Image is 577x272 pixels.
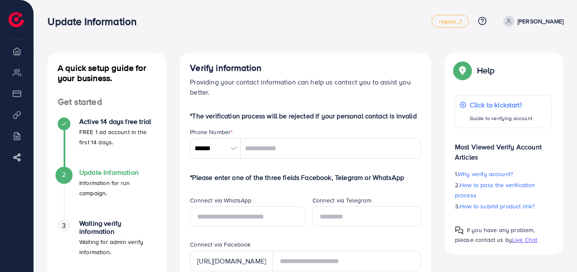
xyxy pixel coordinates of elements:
[79,168,156,177] h4: Update Information
[470,113,532,123] p: Guide to verifying account
[47,219,166,270] li: Waiting verify information
[8,12,24,27] img: logo
[512,236,537,244] span: Live Chat
[470,100,532,110] p: Click to kickstart!
[455,181,535,199] span: How to pass the verification process
[500,16,563,27] a: [PERSON_NAME]
[190,77,421,97] p: Providing your contact information can help us contact you to assist you better.
[460,202,535,210] span: How to submit product link?
[79,127,156,147] p: FREE 1 ad account in the first 14 days.
[47,168,166,219] li: Update Information
[455,201,552,211] p: 3.
[47,97,166,107] h4: Get started
[455,135,552,162] p: Most Viewed Verify Account Articles
[455,169,552,179] p: 1.
[190,111,421,121] p: *The verification process will be rejected if your personal contact is invalid
[477,65,495,76] p: Help
[79,178,156,198] p: Information for run campaign.
[190,251,273,271] div: [URL][DOMAIN_NAME]
[190,128,233,136] label: Phone Number
[190,196,251,205] label: Connect via WhatsApp
[190,240,251,249] label: Connect via Facebook
[518,16,563,26] p: [PERSON_NAME]
[455,63,470,78] img: Popup guide
[455,180,552,200] p: 2.
[47,15,143,28] h3: Update Information
[62,221,66,230] span: 3
[190,63,421,73] h4: Verify information
[79,237,156,257] p: Waiting for admin verify information.
[47,118,166,168] li: Active 14 days free trial
[79,219,156,236] h4: Waiting verify information
[455,226,463,235] img: Popup guide
[312,196,371,205] label: Connect via Telegram
[458,170,513,178] span: Why verify account?
[439,19,461,24] span: regular_1
[47,63,166,83] h4: A quick setup guide for your business.
[432,15,468,28] a: regular_1
[455,226,535,244] span: If you have any problem, please contact us by
[62,170,66,179] span: 2
[79,118,156,126] h4: Active 14 days free trial
[190,172,421,182] p: *Please enter one of the three fields Facebook, Telegram or WhatsApp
